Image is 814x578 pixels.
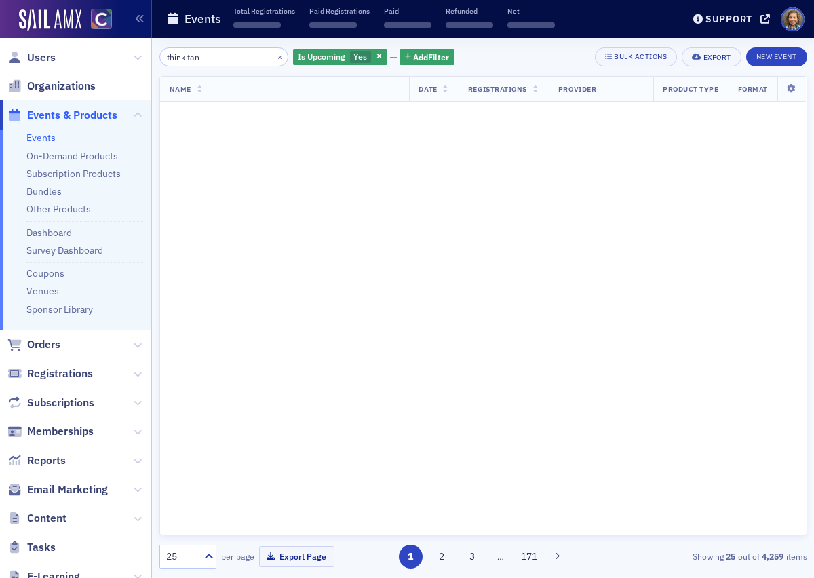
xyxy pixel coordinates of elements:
span: ‌ [309,22,357,28]
a: Users [7,50,56,65]
span: ‌ [507,22,555,28]
span: Product Type [663,84,718,94]
a: Orders [7,337,60,352]
span: Orders [27,337,60,352]
button: Export Page [259,546,334,567]
span: Subscriptions [27,396,94,410]
p: Paid Registrations [309,6,370,16]
p: Total Registrations [233,6,295,16]
span: Registrations [468,84,527,94]
span: Tasks [27,540,56,555]
a: Email Marketing [7,482,108,497]
button: × [274,50,286,62]
a: On-Demand Products [26,150,118,162]
a: Dashboard [26,227,72,239]
span: Organizations [27,79,96,94]
span: Email Marketing [27,482,108,497]
a: New Event [746,50,807,62]
h1: Events [185,11,221,27]
span: Profile [781,7,805,31]
a: Subscription Products [26,168,121,180]
button: 2 [429,545,453,569]
img: SailAMX [91,9,112,30]
span: Add Filter [413,51,449,63]
a: Survey Dashboard [26,244,103,256]
a: Subscriptions [7,396,94,410]
span: ‌ [233,22,281,28]
a: Venues [26,285,59,297]
a: Other Products [26,203,91,215]
span: Format [738,84,768,94]
p: Net [507,6,555,16]
button: 171 [518,545,541,569]
a: Events [26,132,56,144]
strong: 25 [724,550,738,562]
button: 3 [461,545,484,569]
span: ‌ [384,22,431,28]
div: Export [703,54,731,61]
a: Registrations [7,366,93,381]
a: Content [7,511,66,526]
button: New Event [746,47,807,66]
div: Support [705,13,752,25]
img: SailAMX [19,9,81,31]
a: Tasks [7,540,56,555]
label: per page [221,550,254,562]
div: Showing out of items [600,550,807,562]
a: View Homepage [81,9,112,32]
span: Yes [353,51,367,62]
a: Events & Products [7,108,117,123]
span: … [491,550,510,562]
button: AddFilter [400,49,455,66]
span: Reports [27,453,66,468]
a: Reports [7,453,66,468]
button: Export [682,47,741,66]
span: Users [27,50,56,65]
span: Content [27,511,66,526]
button: 1 [399,545,423,569]
button: Bulk Actions [595,47,677,66]
a: Sponsor Library [26,303,93,315]
input: Search… [159,47,289,66]
span: Memberships [27,424,94,439]
p: Paid [384,6,431,16]
a: Organizations [7,79,96,94]
div: 25 [166,550,196,564]
div: Bulk Actions [614,53,667,60]
span: Name [170,84,191,94]
span: Is Upcoming [298,51,345,62]
span: Provider [558,84,596,94]
a: Bundles [26,185,62,197]
span: Registrations [27,366,93,381]
a: Memberships [7,424,94,439]
p: Refunded [446,6,493,16]
span: Events & Products [27,108,117,123]
a: Coupons [26,267,64,280]
strong: 4,259 [760,550,786,562]
div: Yes [293,49,387,66]
span: ‌ [446,22,493,28]
span: Date [419,84,437,94]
